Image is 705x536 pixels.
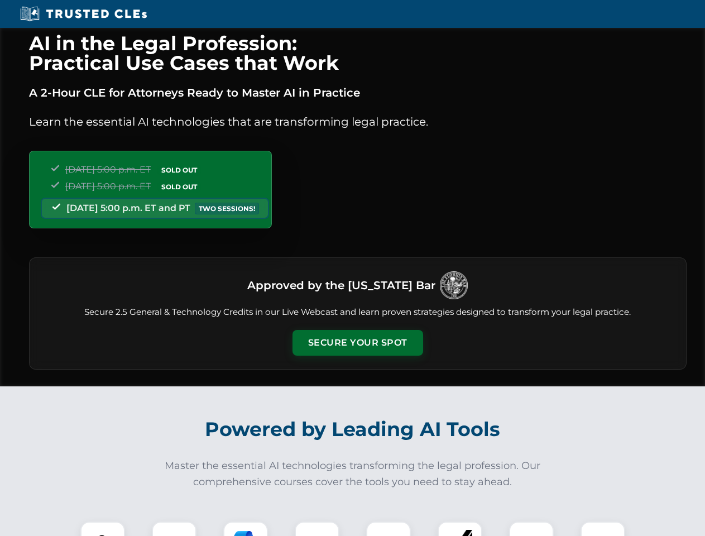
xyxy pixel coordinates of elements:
h2: Powered by Leading AI Tools [44,410,662,449]
span: SOLD OUT [157,164,201,176]
h3: Approved by the [US_STATE] Bar [247,275,435,295]
p: A 2-Hour CLE for Attorneys Ready to Master AI in Practice [29,84,687,102]
img: Trusted CLEs [17,6,150,22]
img: Logo [440,271,468,299]
p: Learn the essential AI technologies that are transforming legal practice. [29,113,687,131]
h1: AI in the Legal Profession: Practical Use Cases that Work [29,33,687,73]
span: [DATE] 5:00 p.m. ET [65,164,151,175]
p: Secure 2.5 General & Technology Credits in our Live Webcast and learn proven strategies designed ... [43,306,673,319]
span: SOLD OUT [157,181,201,193]
button: Secure Your Spot [292,330,423,356]
p: Master the essential AI technologies transforming the legal profession. Our comprehensive courses... [157,458,548,490]
span: [DATE] 5:00 p.m. ET [65,181,151,192]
